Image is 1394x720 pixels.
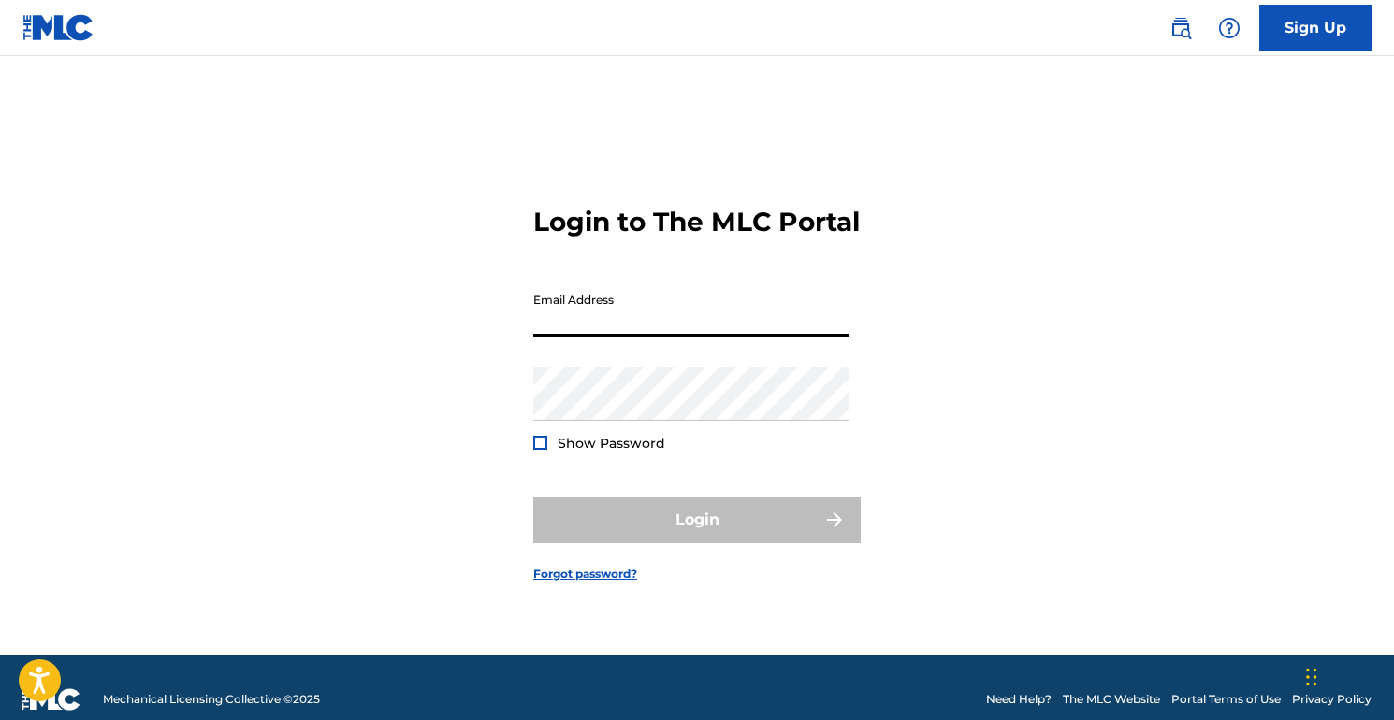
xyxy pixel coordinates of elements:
div: Sürükle [1306,649,1317,705]
a: Public Search [1162,9,1199,47]
img: search [1169,17,1192,39]
img: logo [22,688,80,711]
a: The MLC Website [1063,691,1160,708]
h3: Login to The MLC Portal [533,206,860,238]
iframe: Chat Widget [1300,630,1394,720]
a: Forgot password? [533,566,637,583]
img: help [1218,17,1241,39]
a: Need Help? [986,691,1052,708]
span: Mechanical Licensing Collective © 2025 [103,691,320,708]
span: Show Password [558,435,665,452]
div: Sohbet Aracı [1300,630,1394,720]
img: MLC Logo [22,14,94,41]
div: Help [1211,9,1248,47]
a: Privacy Policy [1292,691,1372,708]
a: Sign Up [1259,5,1372,51]
a: Portal Terms of Use [1171,691,1281,708]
